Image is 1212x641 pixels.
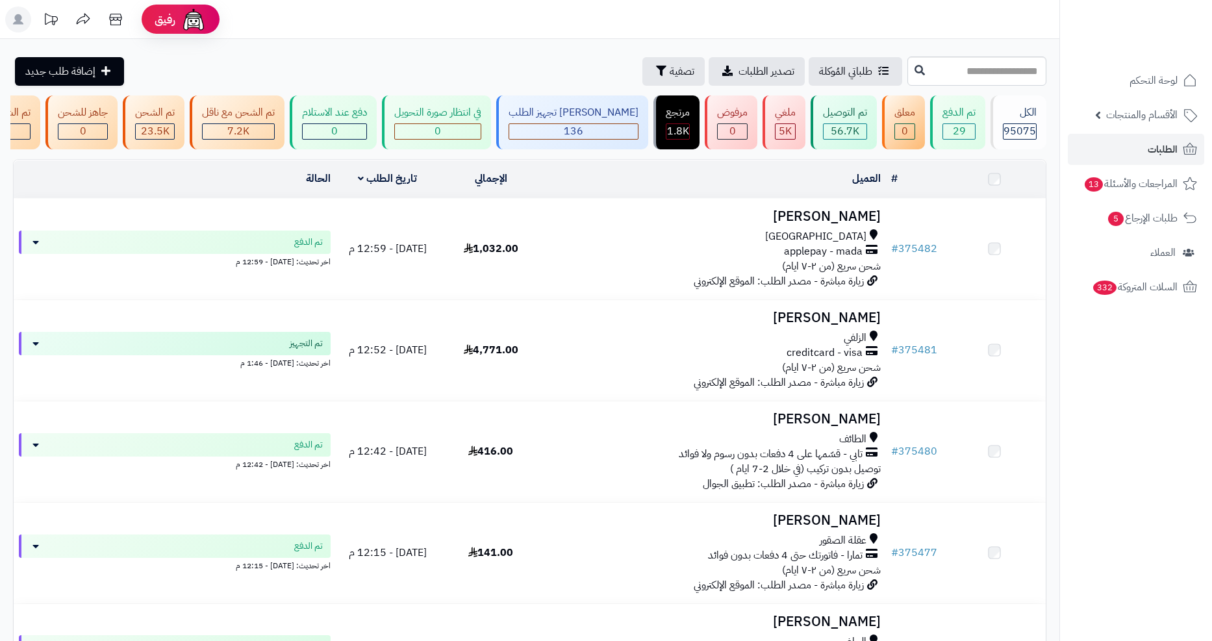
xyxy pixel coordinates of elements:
[1150,244,1176,262] span: العملاء
[509,124,638,139] div: 136
[349,444,427,459] span: [DATE] - 12:42 م
[739,64,794,79] span: تصدير الطلبات
[136,124,174,139] div: 23535
[509,105,638,120] div: [PERSON_NAME] تجهيز الطلب
[667,123,689,139] span: 1.8K
[988,95,1049,149] a: الكل95075
[475,171,507,186] a: الإجمالي
[891,545,937,560] a: #375477
[464,241,518,257] span: 1,032.00
[395,124,481,139] div: 0
[891,444,937,459] a: #375480
[775,105,796,120] div: ملغي
[894,105,915,120] div: معلق
[358,171,417,186] a: تاريخ الطلب
[1068,203,1204,234] a: طلبات الإرجاع5
[1068,237,1204,268] a: العملاء
[290,337,323,350] span: تم التجهيز
[718,124,747,139] div: 0
[694,375,864,390] span: زيارة مباشرة - مصدر الطلب: الموقع الإلكتروني
[464,342,518,358] span: 4,771.00
[895,124,915,139] div: 0
[776,124,795,139] div: 4975
[779,123,792,139] span: 5K
[709,57,805,86] a: تصدير الطلبات
[287,95,379,149] a: دفع عند الاستلام 0
[1003,105,1037,120] div: الكل
[306,171,331,186] a: الحالة
[58,124,107,139] div: 0
[302,105,367,120] div: دفع عند الاستلام
[943,124,975,139] div: 29
[120,95,187,149] a: تم الشحن 23.5K
[717,105,748,120] div: مرفوض
[809,57,902,86] a: طلباتي المُوكلة
[394,105,481,120] div: في انتظار صورة التحويل
[15,57,124,86] a: إضافة طلب جديد
[823,105,867,120] div: تم التوصيل
[1107,209,1178,227] span: طلبات الإرجاع
[548,614,881,629] h3: [PERSON_NAME]
[25,64,95,79] span: إضافة طلب جديد
[349,241,427,257] span: [DATE] - 12:59 م
[19,457,331,470] div: اخر تحديث: [DATE] - 12:42 م
[784,244,863,259] span: applepay - mada
[765,229,866,244] span: [GEOGRAPHIC_DATA]
[839,432,866,447] span: الطائف
[19,355,331,369] div: اخر تحديث: [DATE] - 1:46 م
[1068,134,1204,165] a: الطلبات
[891,444,898,459] span: #
[1130,71,1178,90] span: لوحة التحكم
[729,123,736,139] span: 0
[43,95,120,149] a: جاهز للشحن 0
[694,273,864,289] span: زيارة مباشرة - مصدر الطلب: الموقع الإلكتروني
[1068,168,1204,199] a: المراجعات والأسئلة13
[953,123,966,139] span: 29
[435,123,441,139] span: 0
[782,360,881,375] span: شحن سريع (من ٢-٧ ايام)
[303,124,366,139] div: 0
[494,95,651,149] a: [PERSON_NAME] تجهيز الطلب 136
[468,444,513,459] span: 416.00
[1083,175,1178,193] span: المراجعات والأسئلة
[670,64,694,79] span: تصفية
[548,513,881,528] h3: [PERSON_NAME]
[564,123,583,139] span: 136
[651,95,702,149] a: مرتجع 1.8K
[548,310,881,325] h3: [PERSON_NAME]
[379,95,494,149] a: في انتظار صورة التحويل 0
[694,577,864,593] span: زيارة مباشرة - مصدر الطلب: الموقع الإلكتروني
[642,57,705,86] button: تصفية
[141,123,170,139] span: 23.5K
[891,545,898,560] span: #
[942,105,976,120] div: تم الدفع
[155,12,175,27] span: رفيق
[702,95,760,149] a: مرفوض 0
[548,209,881,224] h3: [PERSON_NAME]
[808,95,879,149] a: تم التوصيل 56.7K
[787,346,863,360] span: creditcard - visa
[852,171,881,186] a: العميل
[19,254,331,268] div: اخر تحديث: [DATE] - 12:59 م
[679,447,863,462] span: تابي - قسّمها على 4 دفعات بدون رسوم ولا فوائد
[227,123,249,139] span: 7.2K
[80,123,86,139] span: 0
[824,124,866,139] div: 56660
[187,95,287,149] a: تم الشحن مع ناقل 7.2K
[902,123,908,139] span: 0
[820,533,866,548] span: عقلة الصقور
[666,105,690,120] div: مرتجع
[203,124,274,139] div: 7223
[879,95,928,149] a: معلق 0
[891,342,898,358] span: #
[928,95,988,149] a: تم الدفع 29
[891,241,937,257] a: #375482
[135,105,175,120] div: تم الشحن
[19,558,331,572] div: اخر تحديث: [DATE] - 12:15 م
[468,545,513,560] span: 141.00
[294,540,323,553] span: تم الدفع
[1106,106,1178,124] span: الأقسام والمنتجات
[703,476,864,492] span: زيارة مباشرة - مصدر الطلب: تطبيق الجوال
[891,241,898,257] span: #
[782,258,881,274] span: شحن سريع (من ٢-٧ ايام)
